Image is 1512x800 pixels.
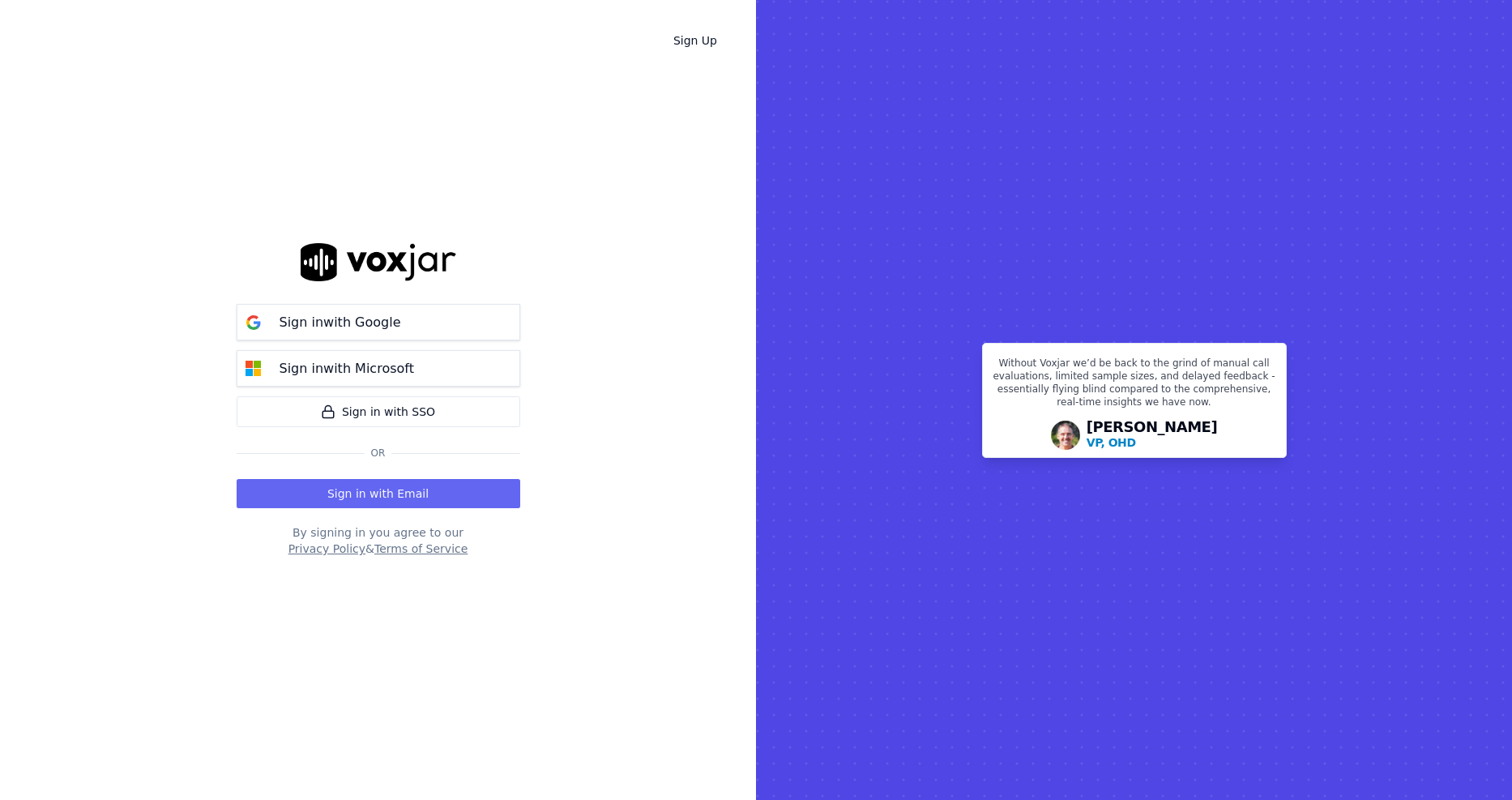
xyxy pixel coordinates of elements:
[993,357,1276,415] p: Without Voxjar we’d be back to the grind of manual call evaluations, limited sample sizes, and de...
[237,306,270,339] img: google Sign in button
[237,304,520,340] button: Sign inwith Google
[288,541,365,557] button: Privacy Policy
[374,541,468,557] button: Terms of Service
[280,359,414,379] p: Sign in with Microsoft
[1087,434,1136,451] p: VP, OHD
[660,26,730,55] a: Sign Up
[237,396,520,427] a: Sign in with SSO
[1051,421,1080,450] img: Avatar
[280,313,401,332] p: Sign in with Google
[237,353,270,385] img: microsoft Sign in button
[237,479,520,508] button: Sign in with Email
[301,243,456,281] img: logo
[237,524,520,557] div: By signing in you agree to our &
[237,350,520,387] button: Sign inwith Microsoft
[365,447,392,460] span: Or
[1087,420,1218,451] div: [PERSON_NAME]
